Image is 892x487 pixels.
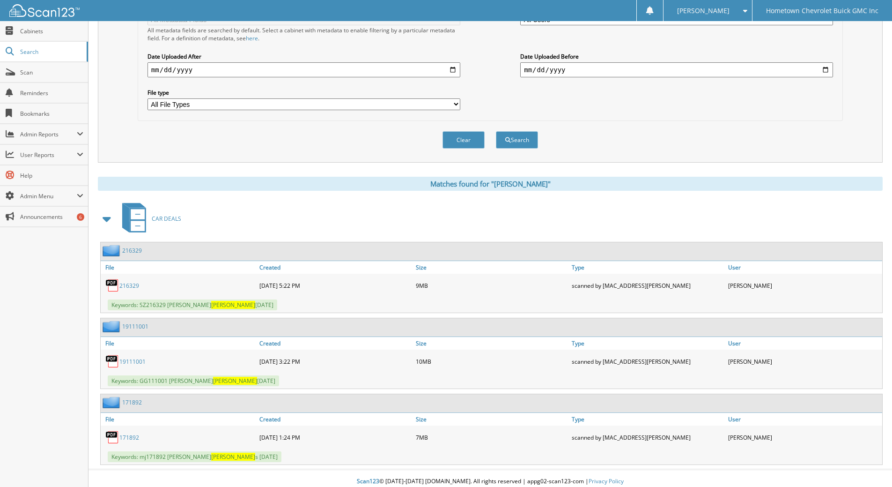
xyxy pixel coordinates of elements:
[845,442,892,487] iframe: Chat Widget
[257,352,413,371] div: [DATE] 3:22 PM
[119,358,146,366] a: 19111001
[20,110,83,118] span: Bookmarks
[726,352,882,371] div: [PERSON_NAME]
[108,300,277,310] span: Keywords: SZ216329 [PERSON_NAME] [DATE]
[726,413,882,426] a: User
[413,261,570,274] a: Size
[117,200,181,237] a: CAR DEALS
[496,131,538,149] button: Search
[105,430,119,444] img: PDF.png
[98,177,883,191] div: Matches found for "[PERSON_NAME]"
[20,130,77,138] span: Admin Reports
[147,62,460,77] input: start
[108,451,281,462] span: Keywords: mj171892 [PERSON_NAME] s [DATE]
[726,337,882,350] a: User
[103,397,122,408] img: folder2.png
[357,477,379,485] span: Scan123
[257,337,413,350] a: Created
[257,276,413,295] div: [DATE] 5:22 PM
[20,68,83,76] span: Scan
[119,434,139,442] a: 171892
[413,276,570,295] div: 9MB
[213,377,257,385] span: [PERSON_NAME]
[101,261,257,274] a: File
[20,192,77,200] span: Admin Menu
[20,151,77,159] span: User Reports
[442,131,485,149] button: Clear
[101,337,257,350] a: File
[147,89,460,97] label: File type
[101,413,257,426] a: File
[20,172,83,180] span: Help
[569,261,726,274] a: Type
[726,428,882,447] div: [PERSON_NAME]
[589,477,624,485] a: Privacy Policy
[108,375,279,386] span: Keywords: GG111001 [PERSON_NAME] [DATE]
[122,247,142,255] a: 216329
[147,26,460,42] div: All metadata fields are searched by default. Select a cabinet with metadata to enable filtering b...
[246,34,258,42] a: here
[77,213,84,221] div: 6
[257,428,413,447] div: [DATE] 1:24 PM
[103,321,122,332] img: folder2.png
[569,352,726,371] div: scanned by [MAC_ADDRESS][PERSON_NAME]
[569,337,726,350] a: Type
[569,276,726,295] div: scanned by [MAC_ADDRESS][PERSON_NAME]
[152,215,181,223] span: CAR DEALS
[103,245,122,256] img: folder2.png
[569,428,726,447] div: scanned by [MAC_ADDRESS][PERSON_NAME]
[211,453,255,461] span: [PERSON_NAME]
[413,428,570,447] div: 7MB
[105,278,119,292] img: PDF.png
[569,413,726,426] a: Type
[677,8,730,14] span: [PERSON_NAME]
[20,48,82,56] span: Search
[147,52,460,60] label: Date Uploaded After
[257,413,413,426] a: Created
[520,52,833,60] label: Date Uploaded Before
[257,261,413,274] a: Created
[766,8,878,14] span: Hometown Chevrolet Buick GMC Inc
[211,301,255,309] span: [PERSON_NAME]
[726,276,882,295] div: [PERSON_NAME]
[20,27,83,35] span: Cabinets
[122,322,148,330] a: 19111001
[20,89,83,97] span: Reminders
[122,398,142,406] a: 171892
[119,282,139,290] a: 216329
[413,337,570,350] a: Size
[105,354,119,368] img: PDF.png
[726,261,882,274] a: User
[20,213,83,221] span: Announcements
[413,413,570,426] a: Size
[520,62,833,77] input: end
[413,352,570,371] div: 10MB
[9,4,80,17] img: scan123-logo-white.svg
